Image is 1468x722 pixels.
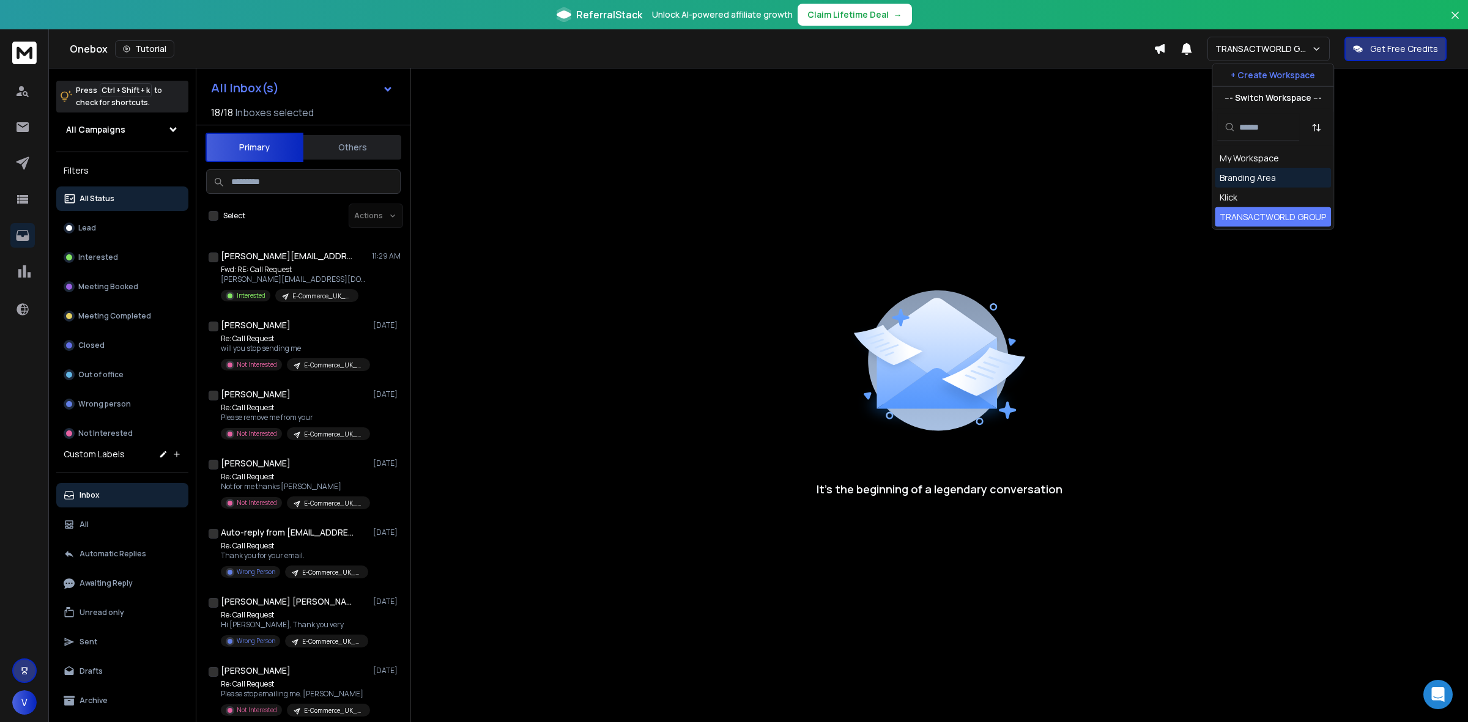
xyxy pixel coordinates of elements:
p: Meeting Completed [78,311,151,321]
p: Get Free Credits [1370,43,1438,55]
p: Interested [78,252,118,262]
span: ReferralStack [576,7,642,22]
p: 11:29 AM [372,251,401,261]
p: + Create Workspace [1231,69,1315,81]
p: [DATE] [373,459,401,468]
h1: All Inbox(s) [211,82,279,94]
p: Not Interested [237,705,277,715]
p: [DATE] [373,666,401,676]
button: + Create Workspace [1212,64,1333,86]
button: V [12,690,37,715]
p: Not Interested [237,498,277,507]
p: Re: Call Request [221,541,368,551]
button: Get Free Credits [1344,37,1447,61]
h3: Inboxes selected [235,105,314,120]
button: Out of office [56,363,188,387]
p: [DATE] [373,528,401,537]
button: Meeting Booked [56,274,188,299]
h1: [PERSON_NAME] [221,388,291,400]
h3: Filters [56,162,188,179]
button: Claim Lifetime Deal→ [798,4,912,26]
p: E-Commerce_UK_campaign [302,568,361,577]
button: Drafts [56,659,188,683]
button: Primary [206,133,303,162]
p: Wrong Person [237,636,275,646]
button: Sort by Sort A-Z [1304,115,1329,139]
p: Not Interested [237,429,277,438]
p: Unread only [80,608,124,617]
button: Lead [56,216,188,240]
p: Thank you for your email. [221,551,368,561]
div: Onebox [70,40,1154,57]
p: TRANSACTWORLD GROUP [1215,43,1311,55]
button: Tutorial [115,40,174,57]
div: Klick [1220,191,1237,204]
div: Branding Area [1220,172,1276,184]
p: Unlock AI-powered affiliate growth [652,9,793,21]
p: Closed [78,341,105,350]
button: All Status [56,186,188,211]
p: E-Commerce_UK_campaign [304,430,363,439]
p: E-Commerce_UK_campaign [292,292,351,301]
p: E-Commerce_UK_campaign [304,361,363,370]
button: Archive [56,688,188,713]
p: All Status [80,194,114,204]
p: [DATE] [373,597,401,606]
p: Interested [237,291,265,300]
p: E-Commerce_UK_campaign [302,637,361,646]
p: Lead [78,223,96,233]
p: Awaiting Reply [80,578,133,588]
p: [DATE] [373,389,401,399]
p: Re: Call Request [221,403,368,413]
p: Wrong Person [237,567,275,576]
p: Inbox [80,490,100,500]
p: Re: Call Request [221,610,368,620]
button: Interested [56,245,188,270]
h1: [PERSON_NAME] [221,457,291,470]
button: Inbox [56,483,188,507]
p: E-Commerce_UK_campaign [304,706,363,715]
span: Ctrl + Shift + k [100,83,152,97]
div: TRANSACTWORLD GROUP [1220,211,1326,223]
p: It’s the beginning of a legendary conversation [817,481,1062,498]
p: Re: Call Request [221,472,368,482]
h1: [PERSON_NAME] [221,665,291,677]
button: All Campaigns [56,117,188,142]
button: Awaiting Reply [56,571,188,595]
p: Please stop emailing me. [PERSON_NAME] [221,689,368,699]
button: Not Interested [56,421,188,446]
p: Press to check for shortcuts. [76,84,162,109]
label: Select [223,211,245,221]
button: Closed [56,333,188,358]
button: Close banner [1447,7,1463,37]
p: Out of office [78,370,124,380]
p: Sent [80,637,97,647]
p: Drafts [80,666,103,676]
p: Hi [PERSON_NAME], Thank you very [221,620,368,630]
p: Not Interested [78,429,133,438]
button: All Inbox(s) [201,76,403,100]
p: [PERSON_NAME][EMAIL_ADDRESS][DOMAIN_NAME] ---------- Forwarded message --------- From: <[PERSON_N... [221,274,368,284]
button: Others [303,134,401,161]
div: My Workspace [1220,152,1279,164]
h1: [PERSON_NAME] [221,319,291,331]
p: All [80,520,89,529]
p: Meeting Booked [78,282,138,292]
p: Re: Call Request [221,334,368,344]
h1: [PERSON_NAME][EMAIL_ADDRESS][DOMAIN_NAME] [221,250,355,262]
div: Open Intercom Messenger [1423,680,1453,709]
h1: Auto-reply from [EMAIL_ADDRESS][DOMAIN_NAME] [221,526,355,539]
p: Fwd: RE: Call Request [221,265,368,274]
p: --- Switch Workspace --- [1225,92,1322,104]
button: Wrong person [56,392,188,416]
h1: All Campaigns [66,123,125,136]
p: Wrong person [78,399,131,409]
h1: [PERSON_NAME] [PERSON_NAME] [221,595,355,608]
p: E-Commerce_UK_campaign [304,499,363,508]
p: [DATE] [373,320,401,330]
p: Not for me thanks [PERSON_NAME] [221,482,368,492]
button: Meeting Completed [56,304,188,328]
p: will you stop sending me [221,344,368,353]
